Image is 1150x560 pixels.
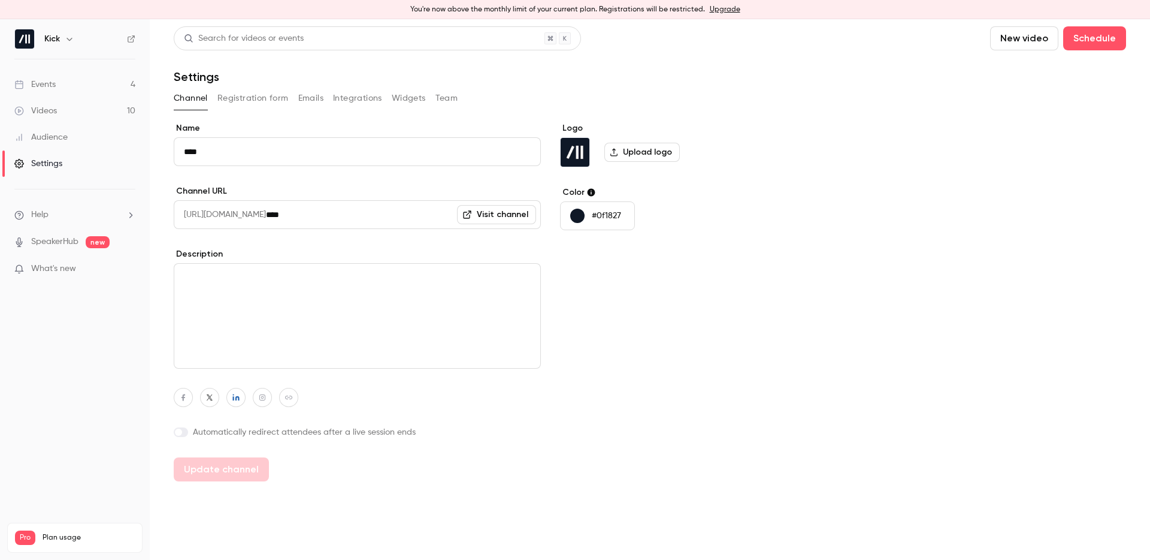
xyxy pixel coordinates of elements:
[174,89,208,108] button: Channel
[31,236,78,248] a: SpeakerHub
[333,89,382,108] button: Integrations
[174,248,541,260] label: Description
[15,29,34,49] img: Kick
[174,426,541,438] label: Automatically redirect attendees after a live session ends
[174,122,541,134] label: Name
[560,122,744,167] section: Logo
[184,32,304,45] div: Search for videos or events
[14,209,135,221] li: help-dropdown-opener
[44,33,60,45] h6: Kick
[1063,26,1126,50] button: Schedule
[15,531,35,545] span: Pro
[435,89,458,108] button: Team
[604,143,680,162] label: Upload logo
[298,89,323,108] button: Emails
[14,105,57,117] div: Videos
[86,236,110,248] span: new
[121,264,135,275] iframe: Noticeable Trigger
[710,5,740,14] a: Upgrade
[217,89,289,108] button: Registration form
[592,210,621,222] p: #0f1827
[43,533,135,543] span: Plan usage
[14,158,62,170] div: Settings
[31,209,49,221] span: Help
[174,70,219,84] h1: Settings
[31,263,76,275] span: What's new
[14,131,68,143] div: Audience
[457,205,536,224] a: Visit channel
[174,185,541,197] label: Channel URL
[174,200,266,229] span: [URL][DOMAIN_NAME]
[561,138,589,167] img: Kick
[392,89,426,108] button: Widgets
[990,26,1058,50] button: New video
[560,122,744,134] label: Logo
[560,201,635,230] button: #0f1827
[560,186,744,198] label: Color
[14,79,56,91] div: Events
